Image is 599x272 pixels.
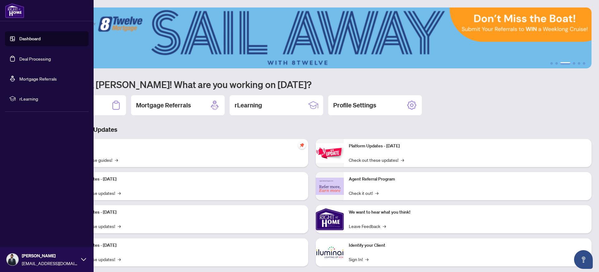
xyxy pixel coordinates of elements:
img: Slide 2 [32,7,592,68]
span: [PERSON_NAME] [22,252,78,259]
p: We want to hear what you think! [349,209,587,216]
button: 6 [583,62,585,65]
a: Sign In!→ [349,256,368,263]
p: Platform Updates - [DATE] [66,176,303,183]
img: Identify your Client [316,238,344,266]
span: → [118,256,121,263]
button: 5 [578,62,580,65]
p: Platform Updates - [DATE] [66,209,303,216]
a: Dashboard [19,36,41,42]
span: [EMAIL_ADDRESS][DOMAIN_NAME] [22,260,78,267]
img: logo [5,3,24,18]
span: → [365,256,368,263]
a: Deal Processing [19,56,51,62]
h2: Mortgage Referrals [136,101,191,110]
img: Platform Updates - June 23, 2025 [316,143,344,163]
p: Agent Referral Program [349,176,587,183]
span: → [115,156,118,163]
img: Profile Icon [7,254,18,265]
h1: Welcome back [PERSON_NAME]! What are you working on [DATE]? [32,78,592,90]
span: → [401,156,404,163]
p: Identify your Client [349,242,587,249]
a: Mortgage Referrals [19,76,57,82]
img: Agent Referral Program [316,178,344,195]
h2: Profile Settings [333,101,376,110]
span: → [383,223,386,230]
h2: rLearning [235,101,262,110]
span: → [118,190,121,196]
p: Self-Help [66,143,303,150]
button: 2 [555,62,558,65]
button: Open asap [574,250,593,269]
span: → [375,190,378,196]
button: 1 [550,62,553,65]
a: Leave Feedback→ [349,223,386,230]
p: Platform Updates - [DATE] [349,143,587,150]
img: We want to hear what you think! [316,205,344,233]
button: 3 [560,62,570,65]
a: Check out these updates!→ [349,156,404,163]
span: pushpin [298,141,306,149]
p: Platform Updates - [DATE] [66,242,303,249]
a: Check it out!→ [349,190,378,196]
h3: Brokerage & Industry Updates [32,125,592,134]
span: → [118,223,121,230]
span: rLearning [19,95,84,102]
button: 4 [573,62,575,65]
